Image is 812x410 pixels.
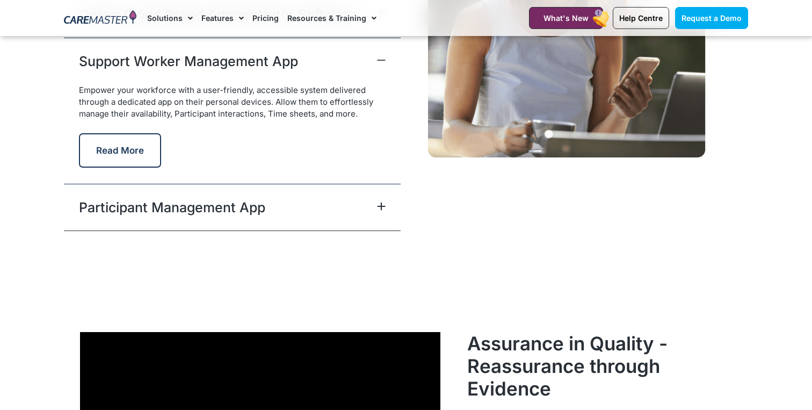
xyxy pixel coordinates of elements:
[79,85,373,119] span: Empower your workforce with a user-friendly, accessible system delivered through a dedicated app ...
[613,7,669,29] a: Help Centre
[79,52,298,71] a: Support Worker Management App
[79,146,161,156] a: Read More
[79,198,265,217] a: Participant Management App
[64,184,401,231] div: Participant Management App
[467,332,748,400] h2: Assurance in Quality - Reassurance through Evidence
[543,13,589,23] span: What's New
[675,7,748,29] a: Request a Demo
[619,13,663,23] span: Help Centre
[682,13,742,23] span: Request a Demo
[64,38,401,84] div: Support Worker Management App
[529,7,603,29] a: What's New
[64,10,136,26] img: CareMaster Logo
[79,133,161,168] button: Read More
[64,84,401,184] div: Support Worker Management App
